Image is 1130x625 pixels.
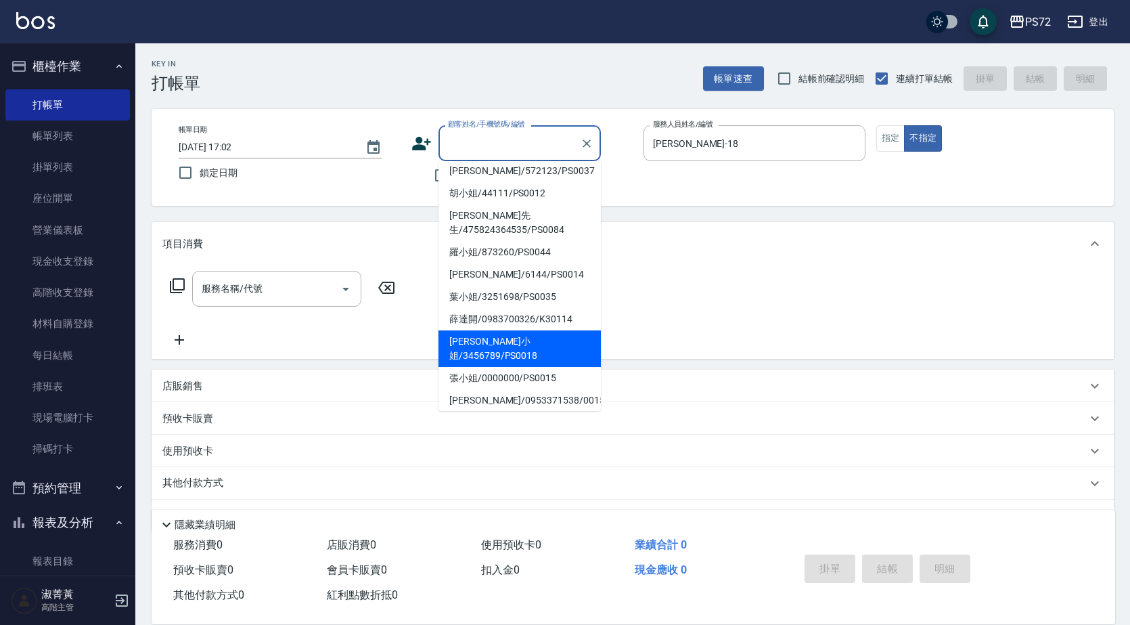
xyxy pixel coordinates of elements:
[5,215,130,246] a: 營業儀表板
[5,402,130,433] a: 現場電腦打卡
[152,435,1114,467] div: 使用預收卡
[200,166,238,180] span: 鎖定日期
[162,509,213,523] p: 備註及來源
[481,563,520,576] span: 扣入金 0
[5,183,130,214] a: 座位開單
[635,563,687,576] span: 現金應收 0
[438,389,601,412] li: [PERSON_NAME]/0953371538/0015
[11,587,38,614] img: Person
[152,467,1114,500] div: 其他付款方式
[357,131,390,164] button: Choose date, selected date is 2025-10-13
[798,72,865,86] span: 結帳前確認明細
[577,134,596,153] button: Clear
[152,500,1114,532] div: 備註及來源
[653,119,713,129] label: 服務人員姓名/編號
[152,60,200,68] h2: Key In
[327,563,387,576] span: 會員卡販賣 0
[876,125,905,152] button: 指定
[5,246,130,277] a: 現金收支登錄
[41,588,110,601] h5: 淑菁黃
[162,412,213,426] p: 預收卡販賣
[1025,14,1051,30] div: PS72
[438,263,601,286] li: [PERSON_NAME]/6144/PS0014
[152,222,1114,265] div: 項目消費
[5,471,130,506] button: 預約管理
[41,601,110,613] p: 高階主管
[173,588,244,601] span: 其他付款方式 0
[162,476,230,491] p: 其他付款方式
[5,505,130,540] button: 報表及分析
[5,121,130,152] a: 帳單列表
[5,152,130,183] a: 掛單列表
[162,444,213,458] p: 使用預收卡
[5,371,130,402] a: 排班表
[438,241,601,263] li: 羅小姐/873260/PS0044
[5,340,130,371] a: 每日結帳
[438,286,601,308] li: 葉小姐/3251698/PS0035
[152,74,200,93] h3: 打帳單
[162,379,203,393] p: 店販銷售
[703,66,764,91] button: 帳單速查
[896,72,953,86] span: 連續打單結帳
[152,402,1114,435] div: 預收卡販賣
[179,125,207,135] label: 帳單日期
[327,538,376,551] span: 店販消費 0
[1062,9,1114,35] button: 登出
[438,308,601,330] li: 薛達開/0983700326/K30114
[438,367,601,389] li: 張小姐/0000000/PS0015
[16,12,55,29] img: Logo
[179,136,352,158] input: YYYY/MM/DD hh:mm
[335,278,357,300] button: Open
[481,538,541,551] span: 使用預收卡 0
[5,89,130,121] a: 打帳單
[173,538,223,551] span: 服務消費 0
[5,433,130,465] a: 掃碼打卡
[162,237,203,251] p: 項目消費
[635,538,687,551] span: 業績合計 0
[438,204,601,241] li: [PERSON_NAME]先生/475824364535/PS0084
[1003,8,1056,36] button: PS72
[438,160,601,182] li: [PERSON_NAME]/572123/PS0037
[970,8,997,35] button: save
[448,119,525,129] label: 顧客姓名/手機號碼/編號
[5,546,130,577] a: 報表目錄
[5,277,130,308] a: 高階收支登錄
[438,330,601,367] li: [PERSON_NAME]小姐/3456789/PS0018
[5,49,130,84] button: 櫃檯作業
[173,563,233,576] span: 預收卡販賣 0
[175,518,235,532] p: 隱藏業績明細
[438,182,601,204] li: 胡小姐/44111/PS0012
[327,588,398,601] span: 紅利點數折抵 0
[5,308,130,339] a: 材料自購登錄
[904,125,942,152] button: 不指定
[152,370,1114,402] div: 店販銷售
